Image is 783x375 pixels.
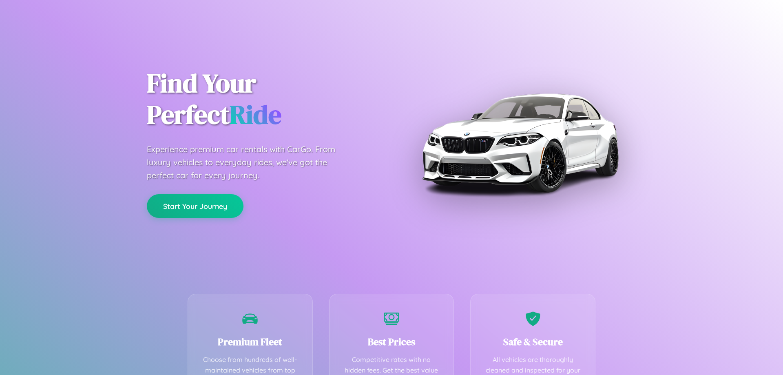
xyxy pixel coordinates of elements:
[200,335,300,348] h3: Premium Fleet
[483,335,583,348] h3: Safe & Secure
[147,68,379,131] h1: Find Your Perfect
[230,97,281,132] span: Ride
[147,143,351,182] p: Experience premium car rentals with CarGo. From luxury vehicles to everyday rides, we've got the ...
[342,335,442,348] h3: Best Prices
[147,194,243,218] button: Start Your Journey
[418,41,622,245] img: Premium BMW car rental vehicle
